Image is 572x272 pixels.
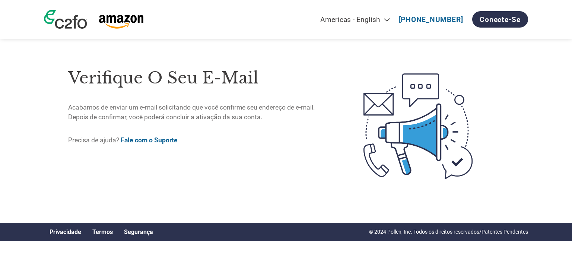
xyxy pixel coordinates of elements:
h1: Verifique o seu e-mail [68,66,332,90]
a: [PHONE_NUMBER] [399,15,463,24]
a: Segurança [124,228,153,235]
img: c2fo logo [44,10,87,29]
a: Termos [92,228,113,235]
a: Fale com o Suporte [121,136,178,144]
p: Acabamos de enviar um e-mail solicitando que você confirme seu endereço de e-mail. Depois de conf... [68,102,332,122]
a: Privacidade [50,228,81,235]
a: Conecte-se [472,11,528,28]
p: Precisa de ajuda? [68,135,332,145]
p: © 2024 Pollen, Inc. Todos os direitos reservados/Patentes Pendentes [369,228,528,236]
img: Amazon [99,15,144,29]
img: open-email [332,60,504,193]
